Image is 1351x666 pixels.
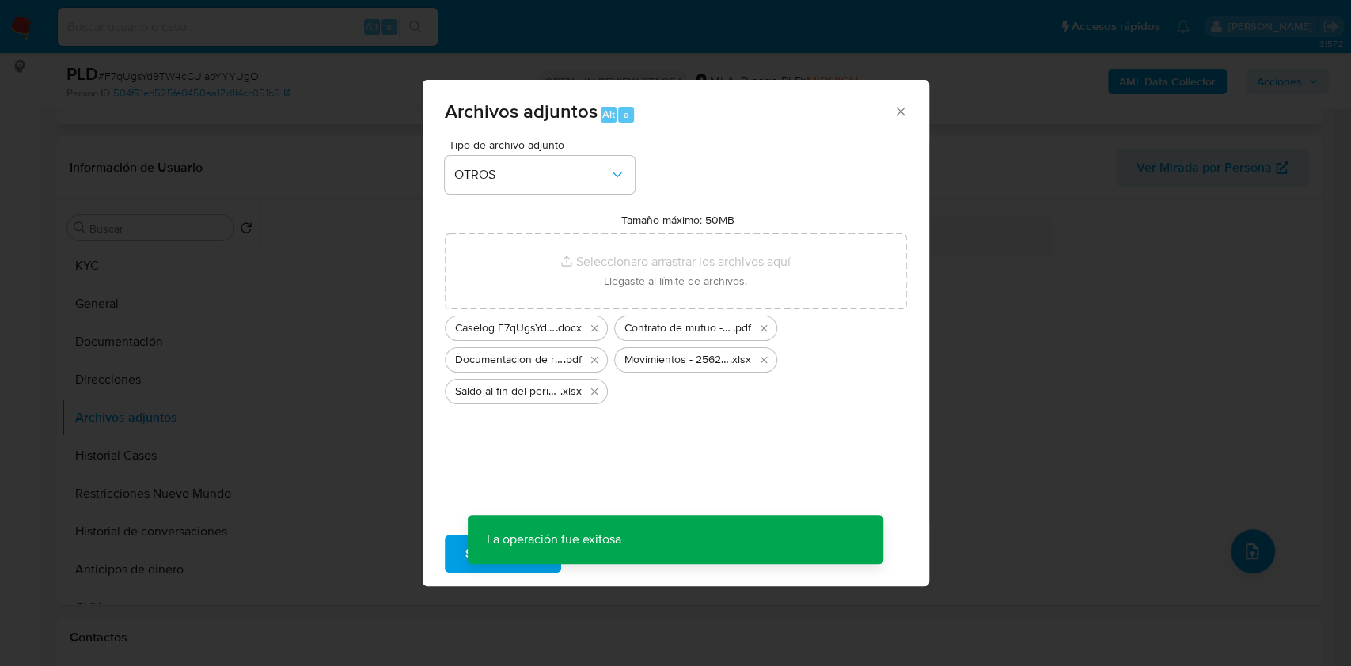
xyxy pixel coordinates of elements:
span: Subir archivo [465,536,541,571]
button: Eliminar Caselog F7qUgsYd9TW4cCUiaoYYYUgO_2025_07_17_22_29_03.docx [585,319,604,338]
span: Caselog F7qUgsYd9TW4cCUiaoYYYUgO_2025_07_17_22_29_03 [455,320,556,336]
span: OTROS [454,167,609,183]
button: Eliminar Contrato de mutuo - Instituto Provincial de la Vivienda.pdf [754,319,773,338]
button: Eliminar Saldo al fin del periodo.xlsx [585,382,604,401]
p: La operación fue exitosa [468,515,640,564]
span: Movimientos - 256266236 [624,352,730,368]
span: .docx [556,320,582,336]
label: Tamaño máximo: 50MB [621,213,734,227]
span: Cancelar [588,536,639,571]
span: .pdf [564,352,582,368]
span: a [624,107,629,122]
button: Subir archivo [445,535,561,573]
span: Tipo de archivo adjunto [449,139,639,150]
button: Eliminar Documentacion de respaldo.pdf [585,350,604,369]
span: .xlsx [560,384,582,399]
span: .pdf [733,320,751,336]
ul: Archivos seleccionados [445,309,907,404]
span: Saldo al fin del periodo [455,384,560,399]
span: Documentacion de respaldo [455,352,564,368]
span: Contrato de mutuo - Instituto Provincial de la Vivienda [624,320,733,336]
span: Alt [602,107,615,122]
button: OTROS [445,156,635,194]
span: Archivos adjuntos [445,97,598,125]
button: Cerrar [893,104,907,118]
span: .xlsx [730,352,751,368]
button: Eliminar Movimientos - 256266236.xlsx [754,350,773,369]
